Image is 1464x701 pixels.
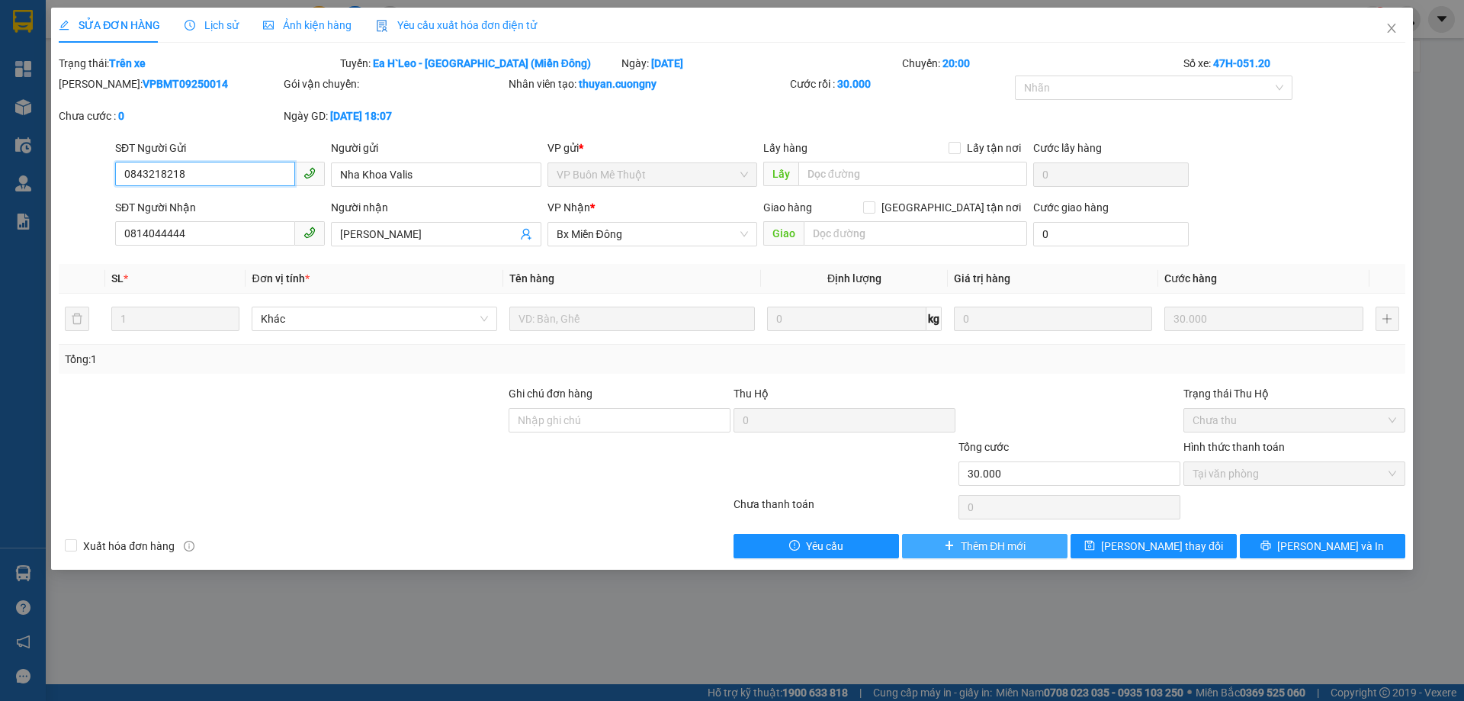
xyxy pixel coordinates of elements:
[263,19,352,31] span: Ảnh kiện hàng
[261,307,488,330] span: Khác
[926,307,942,331] span: kg
[118,110,124,122] b: 0
[958,441,1009,453] span: Tổng cước
[339,55,620,72] div: Tuyến:
[804,221,1027,246] input: Dọc đường
[330,110,392,122] b: [DATE] 18:07
[65,351,565,368] div: Tổng: 1
[901,55,1182,72] div: Chuyến:
[1277,538,1384,555] span: [PERSON_NAME] và In
[65,307,89,331] button: delete
[143,78,228,90] b: VPBMT09250014
[651,57,683,69] b: [DATE]
[732,496,957,523] div: Chưa thanh toán
[790,76,1012,92] div: Cước rồi :
[509,76,787,92] div: Nhân viên tạo:
[875,199,1027,216] span: [GEOGRAPHIC_DATA] tận nơi
[1193,409,1396,432] span: Chưa thu
[1183,441,1285,453] label: Hình thức thanh toán
[376,19,537,31] span: Yêu cầu xuất hóa đơn điện tử
[130,13,352,31] div: Bx Miền Đông
[376,20,388,32] img: icon
[59,76,281,92] div: [PERSON_NAME]:
[763,162,798,186] span: Lấy
[13,14,37,31] span: Gửi:
[1164,307,1363,331] input: 0
[1370,8,1413,50] button: Close
[115,199,325,216] div: SĐT Người Nhận
[902,534,1067,558] button: plusThêm ĐH mới
[1033,222,1189,246] input: Cước giao hàng
[837,78,871,90] b: 30.000
[303,227,316,239] span: phone
[59,19,160,31] span: SỬA ĐƠN HÀNG
[1385,22,1398,34] span: close
[579,78,657,90] b: thuyan.cuongny
[734,387,769,400] span: Thu Hộ
[111,272,124,285] span: SL
[130,61,152,77] span: DĐ:
[59,20,69,31] span: edit
[252,272,309,285] span: Đơn vị tính
[373,57,591,69] b: Ea H`Leo - [GEOGRAPHIC_DATA] (Miền Đông)
[59,108,281,124] div: Chưa cước :
[763,221,804,246] span: Giao
[1260,540,1271,552] span: printer
[284,76,506,92] div: Gói vận chuyển:
[1071,534,1236,558] button: save[PERSON_NAME] thay đổi
[1240,534,1405,558] button: printer[PERSON_NAME] và In
[184,541,194,551] span: info-circle
[1193,462,1396,485] span: Tại văn phòng
[557,163,748,186] span: VP Buôn Mê Thuột
[1213,57,1270,69] b: 47H-051.20
[1164,272,1217,285] span: Cước hàng
[1033,201,1109,214] label: Cước giao hàng
[263,20,274,31] span: picture
[509,387,592,400] label: Ghi chú đơn hàng
[115,140,325,156] div: SĐT Người Gửi
[185,19,239,31] span: Lịch sử
[303,167,316,179] span: phone
[1182,55,1407,72] div: Số xe:
[547,140,757,156] div: VP gửi
[520,228,532,240] span: user-add
[13,50,120,71] div: 0838070104
[954,307,1152,331] input: 0
[547,201,590,214] span: VP Nhận
[130,14,167,31] span: Nhận:
[1101,538,1223,555] span: [PERSON_NAME] thay đổi
[806,538,843,555] span: Yêu cầu
[509,272,554,285] span: Tên hàng
[1376,307,1399,331] button: plus
[331,140,541,156] div: Người gửi
[1033,162,1189,187] input: Cước lấy hàng
[331,199,541,216] div: Người nhận
[130,31,352,53] div: 0971118065
[13,13,120,50] div: VP Buôn Mê Thuột
[1183,385,1405,402] div: Trạng thái Thu Hộ
[185,20,195,31] span: clock-circle
[509,307,755,331] input: VD: Bàn, Ghế
[1033,142,1102,154] label: Cước lấy hàng
[620,55,901,72] div: Ngày:
[109,57,146,69] b: Trên xe
[961,140,1027,156] span: Lấy tận nơi
[942,57,970,69] b: 20:00
[827,272,881,285] span: Định lượng
[954,272,1010,285] span: Giá trị hàng
[1084,540,1095,552] span: save
[763,201,812,214] span: Giao hàng
[57,55,339,72] div: Trạng thái:
[130,53,352,106] span: Cầu Vượt [GEOGRAPHIC_DATA]
[789,540,800,552] span: exclamation-circle
[961,538,1026,555] span: Thêm ĐH mới
[734,534,899,558] button: exclamation-circleYêu cầu
[284,108,506,124] div: Ngày GD:
[798,162,1027,186] input: Dọc đường
[944,540,955,552] span: plus
[77,538,181,555] span: Xuất hóa đơn hàng
[557,223,748,246] span: Bx Miền Đông
[763,142,807,154] span: Lấy hàng
[509,408,730,432] input: Ghi chú đơn hàng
